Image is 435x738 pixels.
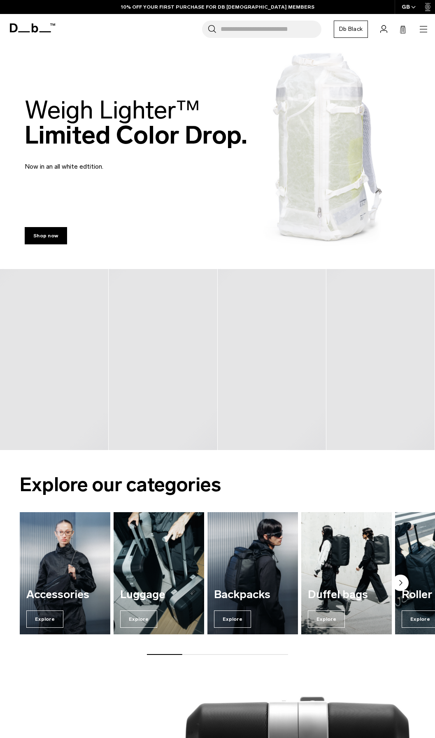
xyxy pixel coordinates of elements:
[308,589,385,601] h3: Duffel bags
[214,610,251,628] span: Explore
[121,3,314,11] a: 10% OFF YOUR FIRST PURCHASE FOR DB [DEMOGRAPHIC_DATA] MEMBERS
[207,512,298,634] div: 3 / 7
[120,610,157,628] span: Explore
[308,610,345,628] span: Explore
[25,97,247,148] h2: Limited Color Drop.
[392,575,409,593] button: Next slide
[114,512,204,634] div: 2 / 7
[301,512,392,634] div: 4 / 7
[20,512,110,634] a: Accessories Explore
[334,21,368,38] a: Db Black
[20,512,110,634] div: 1 / 7
[120,589,198,601] h3: Luggage
[207,512,298,634] a: Backpacks Explore
[114,512,204,634] a: Luggage Explore
[26,589,104,601] h3: Accessories
[25,227,67,244] a: Shop now
[20,470,415,499] h2: Explore our categories
[25,152,222,172] p: Now in an all white edtition.
[25,95,200,125] span: Weigh Lighter™
[214,589,291,601] h3: Backpacks
[26,610,63,628] span: Explore
[301,512,392,634] a: Duffel bags Explore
